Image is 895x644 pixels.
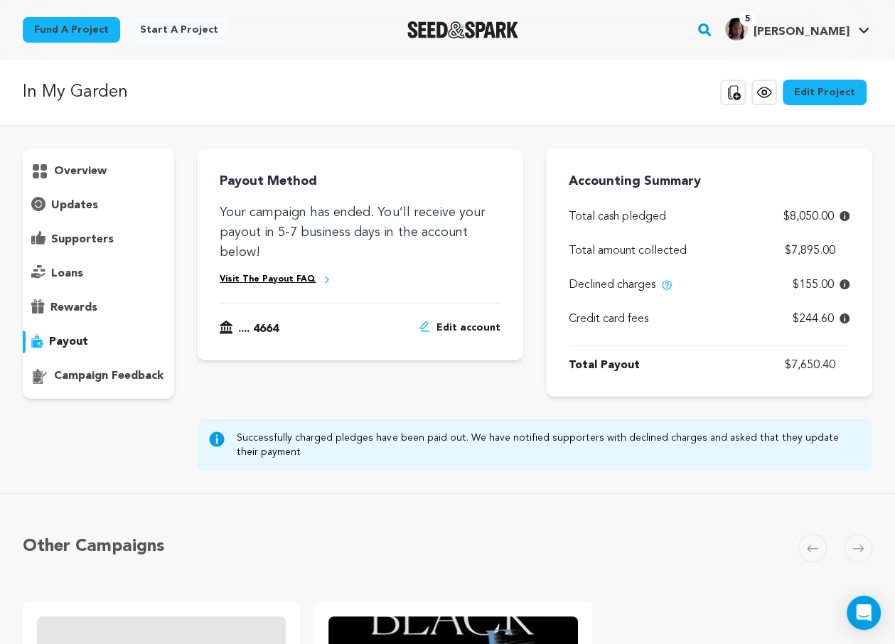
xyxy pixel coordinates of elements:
[220,274,316,286] a: Visit The Payout FAQ
[407,21,519,38] img: Seed&Spark Logo Dark Mode
[569,242,687,259] p: Total amount collected
[754,26,850,38] span: [PERSON_NAME]
[793,311,834,328] span: $244.60
[661,279,672,291] img: help-circle.svg
[436,321,500,338] span: Edit account
[54,367,164,385] p: campaign feedback
[23,534,164,559] h5: Other Campaigns
[793,277,834,294] span: $155.00
[785,242,850,259] p: $7,895.00
[722,15,872,45] span: Zahri Josita J.'s Profile
[419,321,500,338] a: Edit account
[51,265,83,282] p: loans
[569,357,640,374] p: Total Payout
[50,299,97,316] p: rewards
[569,311,648,328] p: Credit card fees
[569,171,850,191] h4: Accounting Summary
[23,228,174,251] button: supporters
[725,18,850,41] div: Zahri Josita J.'s Profile
[785,357,850,374] p: $7,650.40
[23,80,128,105] p: In My Garden
[23,296,174,319] button: rewards
[238,321,279,338] p: .... 4664
[23,17,120,43] a: Fund a project
[237,431,861,459] p: Successfully charged pledges have been paid out. We have notified supporters with declined charge...
[220,203,500,262] p: Your campaign has ended. You’ll receive your payout in 5-7 business days in the account below!
[23,160,174,183] button: overview
[783,208,834,225] span: $8,050.00
[51,231,114,248] p: supporters
[407,21,519,38] a: Seed&Spark Homepage
[23,365,174,387] button: campaign feedback
[220,171,500,191] h4: Payout Method
[569,208,666,225] span: Total cash pledged
[569,277,655,294] span: Declined charges
[51,197,98,214] p: updates
[739,12,756,26] span: 5
[783,80,867,105] a: Edit Project
[23,331,174,353] button: payout
[49,333,88,350] p: payout
[722,15,872,41] a: Zahri Josita J.'s Profile
[847,596,881,630] div: Open Intercom Messenger
[54,163,107,180] p: overview
[23,194,174,217] button: updates
[23,262,174,285] button: loans
[725,18,748,41] img: Screen%20Shot%202021-12-18%20at%201.47.27%20PM.png
[129,17,230,43] a: Start a project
